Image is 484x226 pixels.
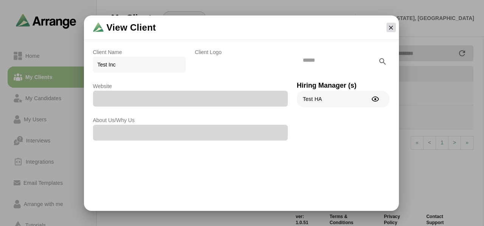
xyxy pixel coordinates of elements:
p: Client Logo [195,48,288,57]
p: Website [93,82,288,91]
p: About Us/Why Us [93,116,288,125]
span: View Client [107,22,156,34]
p: Hiring Manager (s) [297,80,390,91]
span: Test Inc [93,57,186,73]
p: Client Name [93,48,186,57]
div: Test HA [298,91,358,107]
